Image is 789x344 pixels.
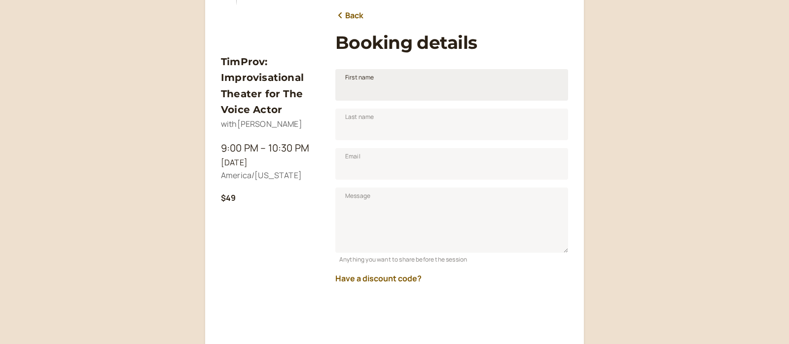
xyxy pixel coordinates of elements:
div: [DATE] [221,156,320,169]
h3: TimProv: Improvisational Theater for The Voice Actor [221,54,320,118]
button: Have a discount code? [335,274,422,283]
span: Email [345,152,360,161]
div: America/[US_STATE] [221,169,320,182]
h1: Booking details [335,32,568,53]
a: Back [335,9,364,22]
span: Message [345,191,370,201]
textarea: Message [335,188,568,253]
b: $49 [221,192,236,203]
div: Anything you want to share before the session [335,253,568,264]
input: Last name [335,109,568,140]
input: Email [335,148,568,180]
span: Last name [345,112,374,122]
span: First name [345,73,374,82]
span: with [PERSON_NAME] [221,118,302,129]
input: First name [335,69,568,101]
div: 9:00 PM – 10:30 PM [221,140,320,156]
